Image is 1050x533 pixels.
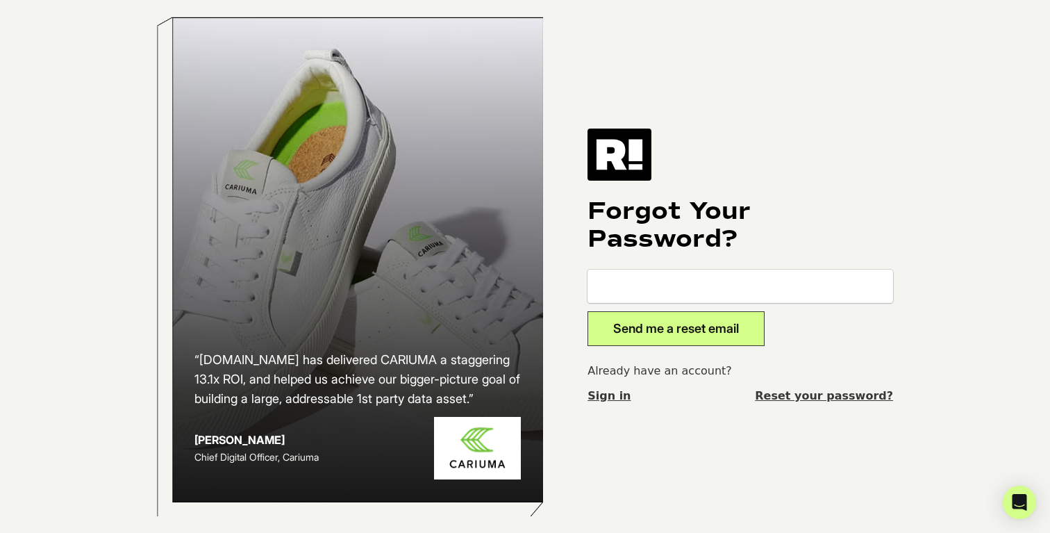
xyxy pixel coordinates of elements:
[194,350,521,409] h2: “[DOMAIN_NAME] has delivered CARIUMA a staggering 13.1x ROI, and helped us achieve our bigger-pic...
[587,311,765,346] button: Send me a reset email
[194,451,319,463] span: Chief Digital Officer, Cariuma
[587,197,893,253] h1: Forgot Your Password?
[194,433,285,447] strong: [PERSON_NAME]
[434,417,521,480] img: Cariuma
[1003,486,1036,519] div: Open Intercom Messenger
[587,363,893,379] p: Already have an account?
[755,388,893,404] a: Reset your password?
[587,129,651,180] img: Retention.com
[587,388,631,404] a: Sign in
